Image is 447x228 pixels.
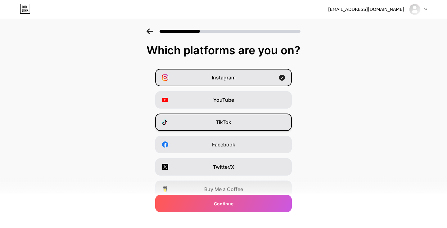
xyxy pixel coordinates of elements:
[212,74,236,81] span: Instagram
[214,200,233,207] span: Continue
[204,186,243,193] span: Buy Me a Coffee
[6,44,441,56] div: Which platforms are you on?
[213,163,234,171] span: Twitter/X
[328,6,404,13] div: [EMAIL_ADDRESS][DOMAIN_NAME]
[216,118,231,126] span: TikTok
[213,96,234,104] span: YouTube
[409,3,421,15] img: elantra2017
[212,141,235,148] span: Facebook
